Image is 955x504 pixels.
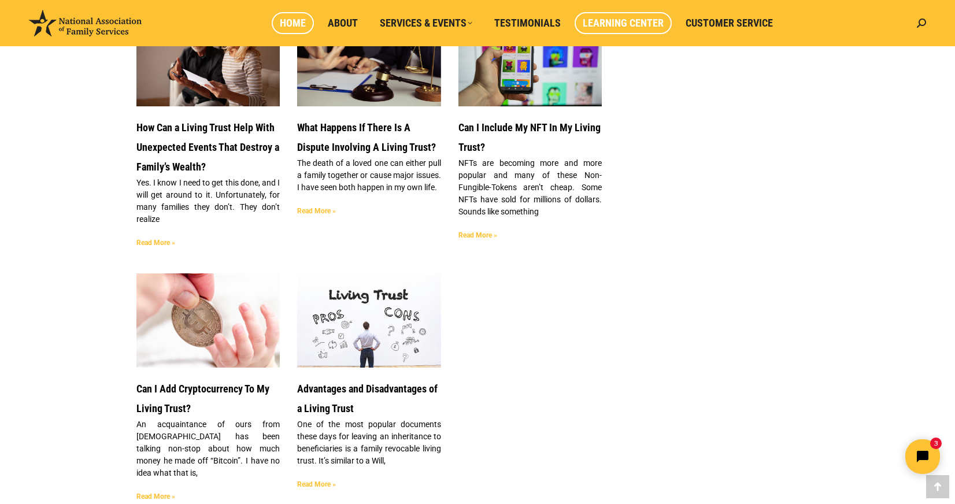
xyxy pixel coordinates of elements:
a: Advantages and Disadvantages of a Living Trust [297,383,438,414]
a: Read more about Advantages and Disadvantages of a Living Trust [297,480,336,488]
span: Home [280,17,306,29]
p: NFTs are becoming more and more popular and many of these Non-Fungible-Tokens aren’t cheap. Some ... [458,157,602,218]
a: Read more about Can I Add Cryptocurrency To My Living Trust? [136,492,175,501]
a: How Can a Living Trust Help With Unexpected Events That Destroy a Family’s Wealth? [136,121,279,173]
p: Yes. I know I need to get this done, and I will get around to it. Unfortunately, for many familie... [136,177,280,225]
a: Can I Add Cryptocurrency To My Living Trust? [136,383,269,414]
span: About [328,17,358,29]
a: Home [272,12,314,34]
a: About [320,12,366,34]
a: Blog Header Image. Can I include my NFT in my Living Trust? [458,12,602,106]
a: Can I Include My NFT In My Living Trust? [458,121,601,153]
img: Blog Header Image. Parent Giving a Crypto coin to their baby [136,273,281,369]
img: Advantages and Disadvantages of a Living Trust [297,272,442,369]
a: Advantages and Disadvantages of a Living Trust [297,273,441,368]
p: The death of a loved one can either pull a family together or cause major issues. I have seen bot... [297,157,441,194]
p: One of the most popular documents these days for leaving an inheritance to beneficiaries is a fam... [297,418,441,467]
span: Customer Service [686,17,773,29]
span: Services & Events [380,17,472,29]
img: Family Disputing over trust [297,10,442,107]
a: Testimonials [486,12,569,34]
a: Read more about What Happens If There Is A Dispute Involving A Living Trust? [297,207,336,215]
p: An acquaintance of ours from [DEMOGRAPHIC_DATA] has been talking non-stop about how much money he... [136,418,280,479]
a: Family Disputing over trust [297,12,441,106]
span: Learning Center [583,17,664,29]
iframe: Tidio Chat [751,429,950,484]
img: Family Experiencing Unexpected Events [136,10,281,107]
a: Read more about Can I Include My NFT In My Living Trust? [458,231,497,239]
img: National Association of Family Services [29,10,142,36]
a: Family Experiencing Unexpected Events [136,12,280,106]
a: What Happens If There Is A Dispute Involving A Living Trust? [297,121,436,153]
a: Customer Service [678,12,781,34]
a: Learning Center [575,12,672,34]
img: Blog Header Image. Can I include my NFT in my Living Trust? [457,10,602,107]
span: Testimonials [494,17,561,29]
a: Read more about How Can a Living Trust Help With Unexpected Events That Destroy a Family’s Wealth? [136,239,175,247]
a: Blog Header Image. Parent Giving a Crypto coin to their baby [136,273,280,368]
